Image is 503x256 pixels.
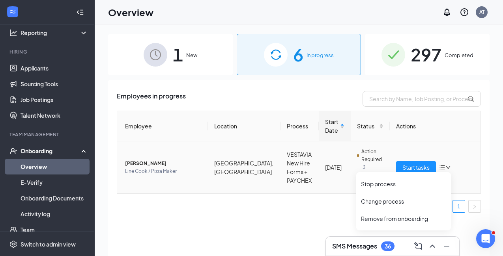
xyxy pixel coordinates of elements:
[468,200,481,213] button: right
[21,206,88,222] a: Activity log
[21,76,88,92] a: Sourcing Tools
[208,111,280,141] th: Location
[173,41,183,68] span: 1
[307,51,334,59] span: In progress
[390,111,481,141] th: Actions
[460,7,469,17] svg: QuestionInfo
[357,122,377,130] span: Status
[351,111,389,141] th: Status
[125,160,202,167] span: [PERSON_NAME]
[186,51,197,59] span: New
[413,241,423,251] svg: ComposeMessage
[453,200,465,212] a: 1
[361,197,446,205] div: Change process
[21,174,88,190] a: E-Verify
[21,147,81,155] div: Onboarding
[402,163,430,172] span: Start tasks
[363,163,383,187] span: 3 assigned tasks
[21,190,88,206] a: Onboarding Documents
[363,91,481,107] input: Search by Name, Job Posting, or Process
[9,240,17,248] svg: Settings
[76,8,84,16] svg: Collapse
[21,222,88,237] a: Team
[472,204,477,209] span: right
[9,131,86,138] div: Team Management
[468,200,481,213] li: Next Page
[117,111,208,141] th: Employee
[426,240,439,252] button: ChevronUp
[21,29,88,37] div: Reporting
[453,200,465,213] li: 1
[280,141,319,193] td: VESTAVIA New Hire Forms + PAYCHEX
[9,8,17,16] svg: WorkstreamLogo
[442,241,451,251] svg: Minimize
[21,60,88,76] a: Applicants
[396,161,436,174] button: Start tasks
[479,9,484,15] div: AT
[385,243,391,250] div: 36
[21,92,88,108] a: Job Postings
[325,117,338,135] span: Start Date
[428,241,437,251] svg: ChevronUp
[208,141,280,193] td: [GEOGRAPHIC_DATA], [GEOGRAPHIC_DATA]
[21,159,88,174] a: Overview
[439,164,445,171] span: bars
[361,215,446,223] div: Remove from onboarding
[280,111,319,141] th: Process
[361,148,383,163] span: Action Required
[108,6,153,19] h1: Overview
[125,167,202,175] span: Line Cook / Pizza Maker
[442,7,452,17] svg: Notifications
[9,29,17,37] svg: Analysis
[9,147,17,155] svg: UserCheck
[445,165,451,170] span: down
[476,229,495,248] iframe: Intercom live chat
[325,163,344,172] div: [DATE]
[117,91,186,107] span: Employees in progress
[21,240,76,248] div: Switch to admin view
[411,41,441,68] span: 297
[361,180,446,188] div: Stop process
[332,242,377,250] h3: SMS Messages
[440,240,453,252] button: Minimize
[293,41,303,68] span: 6
[21,108,88,123] a: Talent Network
[412,240,424,252] button: ComposeMessage
[445,51,473,59] span: Completed
[9,48,86,55] div: Hiring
